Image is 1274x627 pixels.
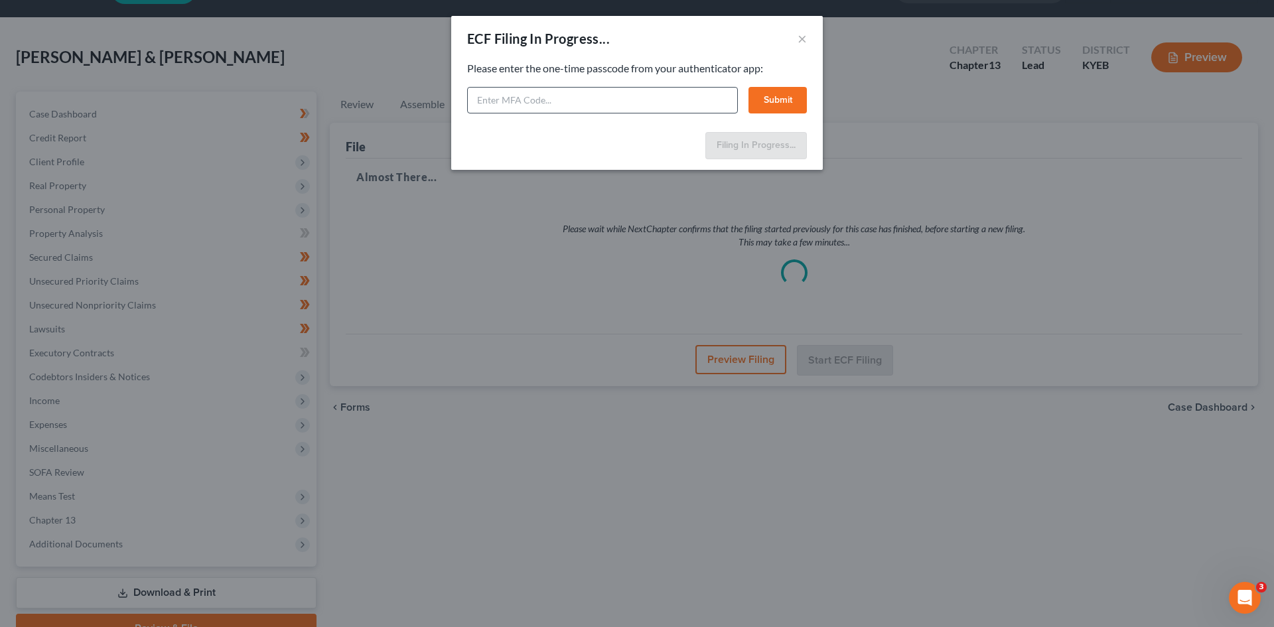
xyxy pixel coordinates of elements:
button: × [798,31,807,46]
iframe: Intercom live chat [1229,582,1261,614]
div: ECF Filing In Progress... [467,29,610,48]
button: Submit [748,87,807,113]
input: Enter MFA Code... [467,87,738,113]
p: Please enter the one-time passcode from your authenticator app: [467,61,807,76]
button: Filing In Progress... [705,132,807,160]
span: 3 [1256,582,1267,592]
